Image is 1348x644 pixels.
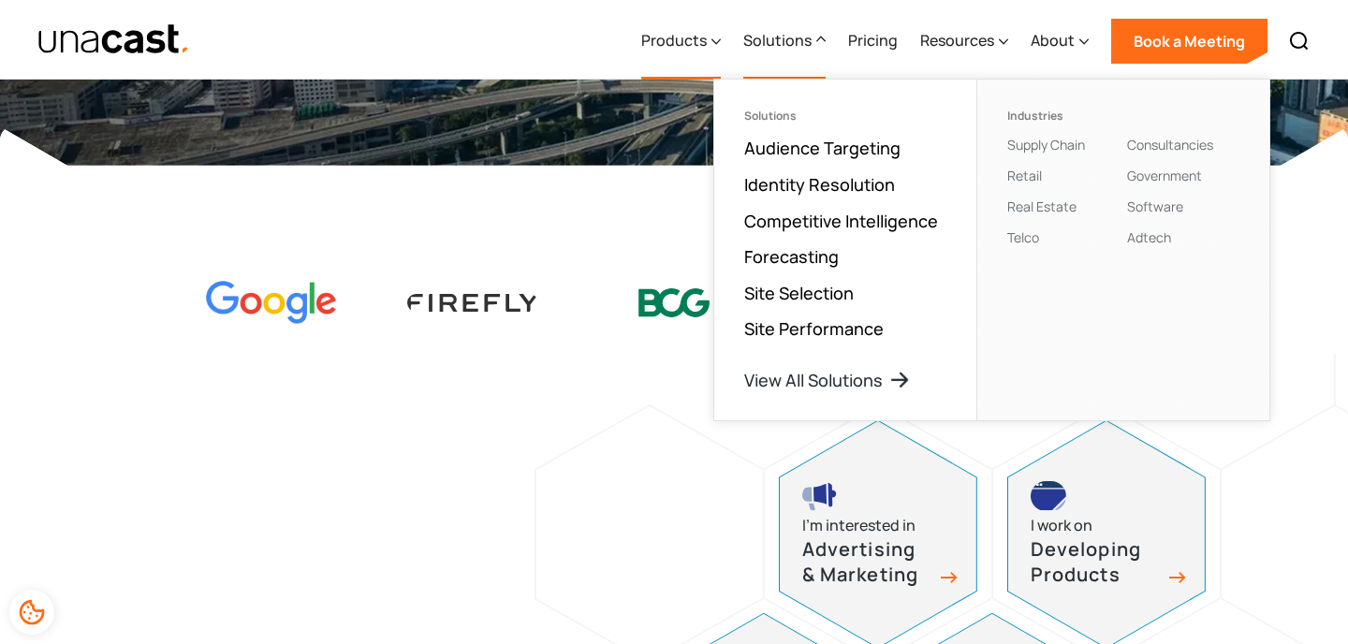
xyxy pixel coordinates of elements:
div: Industries [1007,110,1120,123]
a: Supply Chain [1007,136,1085,154]
div: Products [641,29,707,51]
div: Resources [920,3,1008,80]
a: Telco [1007,228,1039,246]
a: Competitive Intelligence [744,210,938,232]
div: Resources [920,29,994,51]
a: Consultancies [1127,136,1213,154]
div: About [1031,29,1075,51]
img: developing products icon [1031,481,1066,511]
a: Site Selection [744,282,854,304]
img: BCG logo [608,276,740,329]
a: Adtech [1127,228,1171,246]
a: Government [1127,167,1202,184]
a: Pricing [848,3,898,80]
a: Audience Targeting [744,137,901,159]
a: Site Performance [744,317,884,340]
div: I work on [1031,513,1092,538]
a: Software [1127,198,1183,215]
nav: Solutions [713,79,1270,421]
img: Firefly Advertising logo [407,294,538,312]
a: Book a Meeting [1111,19,1267,64]
div: Solutions [744,110,946,123]
a: Retail [1007,167,1042,184]
div: Cookie Preferences [9,590,54,635]
img: advertising and marketing icon [802,481,838,511]
h3: Advertising & Marketing [802,537,933,587]
img: Unacast text logo [37,23,190,56]
a: View All Solutions [744,369,911,391]
img: Search icon [1288,30,1311,52]
div: Solutions [743,3,826,80]
div: Products [641,3,721,80]
a: Real Estate [1007,198,1077,215]
a: Identity Resolution [744,173,895,196]
a: home [37,23,190,56]
a: Forecasting [744,245,839,268]
div: About [1031,3,1089,80]
div: I’m interested in [802,513,916,538]
h3: Developing Products [1031,537,1162,587]
div: Solutions [743,29,812,51]
img: Google logo Color [206,281,337,325]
